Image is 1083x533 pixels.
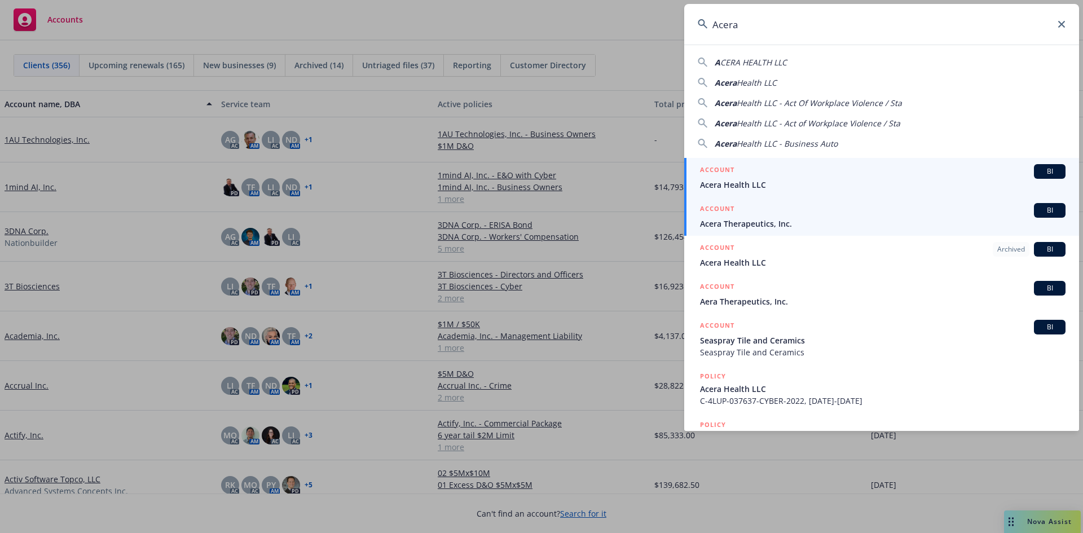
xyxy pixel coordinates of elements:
a: ACCOUNTBIAera Therapeutics, Inc. [684,275,1079,314]
span: Acera [715,118,737,129]
span: BI [1038,205,1061,215]
a: ACCOUNTBISeaspray Tile and CeramicsSeaspray Tile and Ceramics [684,314,1079,364]
span: Health LLC [737,77,777,88]
span: BI [1038,283,1061,293]
span: BI [1038,244,1061,254]
span: CERA HEALTH LLC [720,57,787,68]
span: Acera [715,138,737,149]
span: Acera Health LLC [700,257,1066,268]
a: ACCOUNTBIAcera Therapeutics, Inc. [684,197,1079,236]
span: Acera Health LLC [700,383,1066,395]
span: Health LLC - Business Auto [737,138,838,149]
h5: ACCOUNT [700,281,734,294]
span: Aera Therapeutics, Inc. [700,296,1066,307]
h5: ACCOUNT [700,320,734,333]
h5: POLICY [700,419,726,430]
span: Acera Therapeutics, Inc. [700,218,1066,230]
a: POLICY [684,413,1079,461]
span: Health LLC - Act of Workplace Violence / Sta [737,118,900,129]
span: Seaspray Tile and Ceramics [700,346,1066,358]
span: Acera [715,98,737,108]
span: Acera [715,77,737,88]
span: C-4LUP-037637-CYBER-2022, [DATE]-[DATE] [700,395,1066,407]
span: Seaspray Tile and Ceramics [700,334,1066,346]
a: ACCOUNTBIAcera Health LLC [684,158,1079,197]
span: A [715,57,720,68]
a: POLICYAcera Health LLCC-4LUP-037637-CYBER-2022, [DATE]-[DATE] [684,364,1079,413]
h5: POLICY [700,371,726,382]
span: BI [1038,166,1061,177]
h5: ACCOUNT [700,164,734,178]
span: Archived [997,244,1025,254]
h5: ACCOUNT [700,203,734,217]
input: Search... [684,4,1079,45]
a: ACCOUNTArchivedBIAcera Health LLC [684,236,1079,275]
h5: ACCOUNT [700,242,734,256]
span: Health LLC - Act Of Workplace Violence / Sta [737,98,902,108]
span: Acera Health LLC [700,179,1066,191]
span: BI [1038,322,1061,332]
